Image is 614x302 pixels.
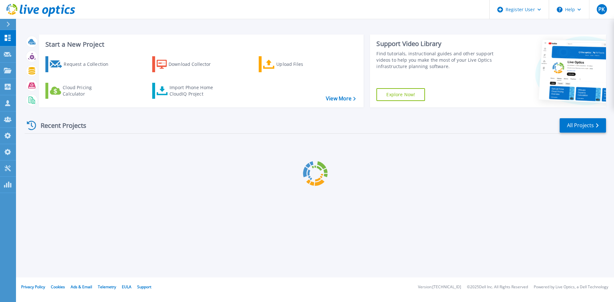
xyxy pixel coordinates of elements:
div: Request a Collection [64,58,115,71]
div: Download Collector [169,58,220,71]
h3: Start a New Project [45,41,356,48]
a: Ads & Email [71,284,92,290]
li: © 2025 Dell Inc. All Rights Reserved [467,285,528,289]
a: All Projects [560,118,606,133]
li: Powered by Live Optics, a Dell Technology [534,285,608,289]
div: Cloud Pricing Calculator [63,84,114,97]
div: Upload Files [276,58,327,71]
a: Cloud Pricing Calculator [45,83,117,99]
li: Version: [TECHNICAL_ID] [418,285,461,289]
span: PK [598,7,605,12]
a: Privacy Policy [21,284,45,290]
div: Support Video Library [376,40,497,48]
a: EULA [122,284,131,290]
a: Support [137,284,151,290]
a: Cookies [51,284,65,290]
a: Request a Collection [45,56,117,72]
a: View More [326,96,356,102]
div: Recent Projects [25,118,95,133]
a: Explore Now! [376,88,425,101]
a: Telemetry [98,284,116,290]
div: Import Phone Home CloudIQ Project [169,84,219,97]
a: Upload Files [259,56,330,72]
div: Find tutorials, instructional guides and other support videos to help you make the most of your L... [376,50,497,70]
a: Download Collector [152,56,224,72]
